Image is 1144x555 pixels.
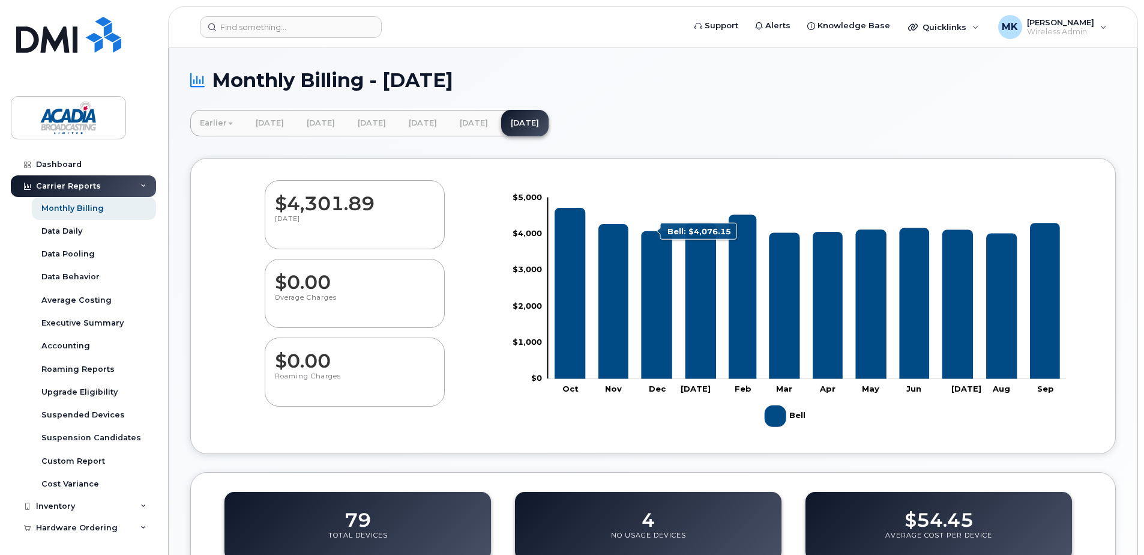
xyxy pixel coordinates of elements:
[246,110,294,136] a: [DATE]
[605,384,622,393] tspan: Nov
[275,181,435,214] dd: $4,301.89
[905,497,974,531] dd: $54.45
[513,192,542,201] tspan: $5,000
[450,110,498,136] a: [DATE]
[819,384,835,393] tspan: Apr
[562,384,579,393] tspan: Oct
[648,384,666,393] tspan: Dec
[275,259,435,293] dd: $0.00
[345,497,371,531] dd: 79
[297,110,345,136] a: [DATE]
[885,531,992,553] p: Average Cost Per Device
[275,293,435,315] p: Overage Charges
[399,110,447,136] a: [DATE]
[501,110,549,136] a: [DATE]
[681,384,711,393] tspan: [DATE]
[513,264,542,274] tspan: $3,000
[513,192,1067,431] g: Chart
[348,110,396,136] a: [DATE]
[190,70,1116,91] h1: Monthly Billing - [DATE]
[735,384,751,393] tspan: Feb
[906,384,921,393] tspan: Jun
[513,337,542,347] tspan: $1,000
[611,531,686,553] p: No Usage Devices
[555,208,1060,379] g: Bell
[513,228,542,238] tspan: $4,000
[328,531,388,553] p: Total Devices
[275,372,435,393] p: Roaming Charges
[531,373,542,383] tspan: $0
[992,384,1010,393] tspan: Aug
[862,384,879,393] tspan: May
[513,300,542,310] tspan: $2,000
[275,214,435,236] p: [DATE]
[765,401,808,432] g: Bell
[190,110,242,136] a: Earlier
[765,401,808,432] g: Legend
[776,384,792,393] tspan: Mar
[951,384,981,393] tspan: [DATE]
[642,497,655,531] dd: 4
[1037,384,1054,393] tspan: Sep
[275,338,435,372] dd: $0.00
